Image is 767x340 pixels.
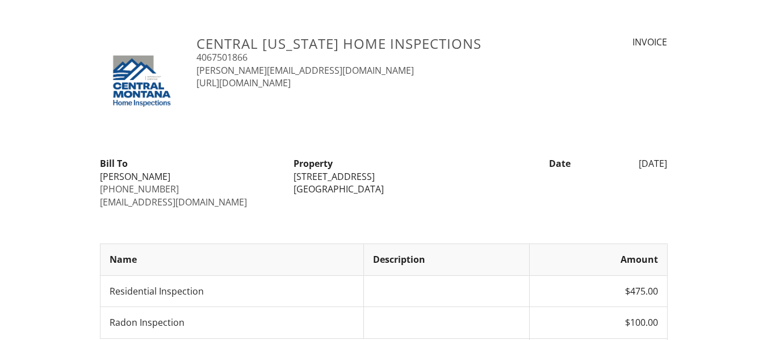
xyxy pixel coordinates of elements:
strong: Property [294,157,333,170]
div: Date [480,157,577,170]
th: Name [100,244,363,275]
div: [PERSON_NAME] [100,170,280,183]
a: [URL][DOMAIN_NAME] [196,77,291,89]
a: [EMAIL_ADDRESS][DOMAIN_NAME] [100,196,247,208]
div: INVOICE [535,36,667,48]
div: [DATE] [577,157,674,170]
a: 4067501866 [196,51,248,64]
th: Amount [529,244,667,275]
a: [PERSON_NAME][EMAIL_ADDRESS][DOMAIN_NAME] [196,64,414,77]
th: Description [363,244,529,275]
strong: Bill To [100,157,128,170]
a: [PHONE_NUMBER] [100,183,179,195]
img: CentralMontanaHomeInspections-logo.jpg [100,36,183,119]
td: $100.00 [529,307,667,338]
td: $475.00 [529,275,667,307]
td: Residential Inspection [100,275,363,307]
div: [GEOGRAPHIC_DATA] [294,183,473,195]
h3: Central [US_STATE] Home Inspections [196,36,522,51]
td: Radon Inspection [100,307,363,338]
div: [STREET_ADDRESS] [294,170,473,183]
